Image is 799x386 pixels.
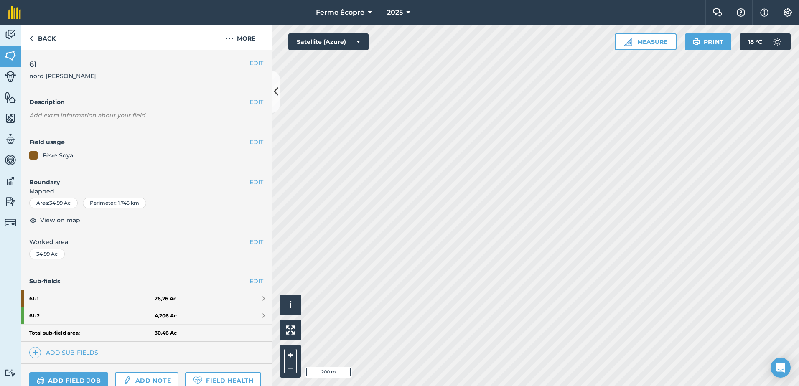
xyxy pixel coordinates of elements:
strong: 61 - 2 [29,307,155,324]
img: Ruler icon [624,38,632,46]
button: i [280,295,301,315]
img: svg+xml;base64,PD94bWwgdmVyc2lvbj0iMS4wIiBlbmNvZGluZz0idXRmLTgiPz4KPCEtLSBHZW5lcmF0b3I6IEFkb2JlIE... [5,28,16,41]
button: Print [685,33,732,50]
button: EDIT [249,237,263,246]
span: 18 ° C [748,33,762,50]
em: Add extra information about your field [29,112,145,119]
h4: Sub-fields [21,277,272,286]
span: Mapped [21,187,272,196]
a: Add sub-fields [29,347,102,358]
button: Satellite (Azure) [288,33,369,50]
h4: Description [29,97,263,107]
div: Perimeter : 1,745 km [83,198,146,208]
button: EDIT [249,137,263,147]
img: svg+xml;base64,PD94bWwgdmVyc2lvbj0iMS4wIiBlbmNvZGluZz0idXRmLTgiPz4KPCEtLSBHZW5lcmF0b3I6IEFkb2JlIE... [5,71,16,82]
strong: 4,206 Ac [155,312,177,319]
img: svg+xml;base64,PD94bWwgdmVyc2lvbj0iMS4wIiBlbmNvZGluZz0idXRmLTgiPz4KPCEtLSBHZW5lcmF0b3I6IEFkb2JlIE... [5,369,16,377]
img: svg+xml;base64,PD94bWwgdmVyc2lvbj0iMS4wIiBlbmNvZGluZz0idXRmLTgiPz4KPCEtLSBHZW5lcmF0b3I6IEFkb2JlIE... [5,175,16,187]
img: svg+xml;base64,PHN2ZyB4bWxucz0iaHR0cDovL3d3dy53My5vcmcvMjAwMC9zdmciIHdpZHRoPSIxNCIgaGVpZ2h0PSIyNC... [32,348,38,358]
img: svg+xml;base64,PD94bWwgdmVyc2lvbj0iMS4wIiBlbmNvZGluZz0idXRmLTgiPz4KPCEtLSBHZW5lcmF0b3I6IEFkb2JlIE... [5,196,16,208]
strong: 26,26 Ac [155,295,176,302]
strong: Total sub-field area: [29,330,155,336]
img: svg+xml;base64,PHN2ZyB4bWxucz0iaHR0cDovL3d3dy53My5vcmcvMjAwMC9zdmciIHdpZHRoPSI1NiIgaGVpZ2h0PSI2MC... [5,112,16,124]
div: Fève Soya [43,151,73,160]
img: Four arrows, one pointing top left, one top right, one bottom right and the last bottom left [286,325,295,335]
div: 34,99 Ac [29,249,65,259]
span: View on map [40,216,80,225]
span: 2025 [387,8,403,18]
img: A cog icon [783,8,793,17]
img: Two speech bubbles overlapping with the left bubble in the forefront [712,8,723,17]
a: EDIT [249,277,263,286]
span: Worked area [29,237,263,246]
a: 61-126,26 Ac [21,290,272,307]
button: + [284,349,297,361]
img: svg+xml;base64,PD94bWwgdmVyc2lvbj0iMS4wIiBlbmNvZGluZz0idXRmLTgiPz4KPCEtLSBHZW5lcmF0b3I6IEFkb2JlIE... [5,154,16,166]
h4: Boundary [21,169,249,187]
strong: 30,46 Ac [155,330,177,336]
h4: Field usage [29,137,249,147]
img: svg+xml;base64,PD94bWwgdmVyc2lvbj0iMS4wIiBlbmNvZGluZz0idXRmLTgiPz4KPCEtLSBHZW5lcmF0b3I6IEFkb2JlIE... [5,217,16,229]
img: svg+xml;base64,PD94bWwgdmVyc2lvbj0iMS4wIiBlbmNvZGluZz0idXRmLTgiPz4KPCEtLSBHZW5lcmF0b3I6IEFkb2JlIE... [37,376,45,386]
button: 18 °C [740,33,791,50]
img: A question mark icon [736,8,746,17]
img: svg+xml;base64,PHN2ZyB4bWxucz0iaHR0cDovL3d3dy53My5vcmcvMjAwMC9zdmciIHdpZHRoPSIxNyIgaGVpZ2h0PSIxNy... [760,8,768,18]
span: nord [PERSON_NAME] [29,72,96,80]
img: fieldmargin Logo [8,6,21,19]
img: svg+xml;base64,PHN2ZyB4bWxucz0iaHR0cDovL3d3dy53My5vcmcvMjAwMC9zdmciIHdpZHRoPSIxOCIgaGVpZ2h0PSIyNC... [29,215,37,225]
img: svg+xml;base64,PHN2ZyB4bWxucz0iaHR0cDovL3d3dy53My5vcmcvMjAwMC9zdmciIHdpZHRoPSIxOSIgaGVpZ2h0PSIyNC... [692,37,700,47]
div: Area : 34,99 Ac [29,198,78,208]
img: svg+xml;base64,PHN2ZyB4bWxucz0iaHR0cDovL3d3dy53My5vcmcvMjAwMC9zdmciIHdpZHRoPSI5IiBoZWlnaHQ9IjI0Ii... [29,33,33,43]
img: svg+xml;base64,PHN2ZyB4bWxucz0iaHR0cDovL3d3dy53My5vcmcvMjAwMC9zdmciIHdpZHRoPSI1NiIgaGVpZ2h0PSI2MC... [5,91,16,104]
button: EDIT [249,58,263,68]
div: Open Intercom Messenger [771,358,791,378]
span: Ferme Écopré [316,8,364,18]
button: EDIT [249,178,263,187]
a: 61-24,206 Ac [21,307,272,324]
button: View on map [29,215,80,225]
strong: 61 - 1 [29,290,155,307]
span: 61 [29,58,96,70]
a: Back [21,25,64,50]
img: svg+xml;base64,PD94bWwgdmVyc2lvbj0iMS4wIiBlbmNvZGluZz0idXRmLTgiPz4KPCEtLSBHZW5lcmF0b3I6IEFkb2JlIE... [122,376,132,386]
img: svg+xml;base64,PD94bWwgdmVyc2lvbj0iMS4wIiBlbmNvZGluZz0idXRmLTgiPz4KPCEtLSBHZW5lcmF0b3I6IEFkb2JlIE... [5,133,16,145]
span: i [289,300,292,310]
img: svg+xml;base64,PHN2ZyB4bWxucz0iaHR0cDovL3d3dy53My5vcmcvMjAwMC9zdmciIHdpZHRoPSIyMCIgaGVpZ2h0PSIyNC... [225,33,234,43]
button: More [209,25,272,50]
button: – [284,361,297,373]
button: EDIT [249,97,263,107]
img: svg+xml;base64,PHN2ZyB4bWxucz0iaHR0cDovL3d3dy53My5vcmcvMjAwMC9zdmciIHdpZHRoPSI1NiIgaGVpZ2h0PSI2MC... [5,49,16,62]
button: Measure [615,33,677,50]
img: svg+xml;base64,PD94bWwgdmVyc2lvbj0iMS4wIiBlbmNvZGluZz0idXRmLTgiPz4KPCEtLSBHZW5lcmF0b3I6IEFkb2JlIE... [769,33,786,50]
